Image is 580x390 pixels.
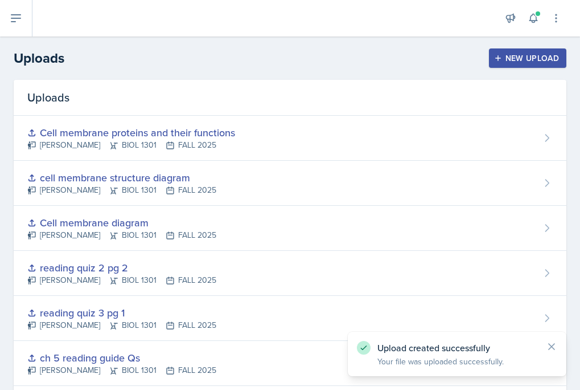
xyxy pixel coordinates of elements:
div: ch 5 reading guide Qs [27,350,216,365]
div: Cell membrane proteins and their functions [27,125,235,140]
a: reading quiz 3 pg 1 [PERSON_NAME]BIOL 1301FALL 2025 [14,296,566,341]
button: New Upload [489,48,567,68]
p: Your file was uploaded successfully. [377,356,537,367]
div: Cell membrane diagram [27,215,216,230]
div: [PERSON_NAME] BIOL 1301 FALL 2025 [27,319,216,331]
div: New Upload [496,54,560,63]
div: Uploads [14,80,566,116]
div: reading quiz 3 pg 1 [27,305,216,320]
h2: Uploads [14,48,64,68]
div: reading quiz 2 pg 2 [27,260,216,275]
a: cell membrane structure diagram [PERSON_NAME]BIOL 1301FALL 2025 [14,161,566,206]
div: [PERSON_NAME] BIOL 1301 FALL 2025 [27,229,216,241]
a: reading quiz 2 pg 2 [PERSON_NAME]BIOL 1301FALL 2025 [14,251,566,296]
div: [PERSON_NAME] BIOL 1301 FALL 2025 [27,184,216,196]
div: [PERSON_NAME] BIOL 1301 FALL 2025 [27,364,216,376]
div: [PERSON_NAME] BIOL 1301 FALL 2025 [27,139,235,151]
div: cell membrane structure diagram [27,170,216,185]
a: ch 5 reading guide Qs [PERSON_NAME]BIOL 1301FALL 2025 [14,341,566,386]
div: [PERSON_NAME] BIOL 1301 FALL 2025 [27,274,216,286]
a: Cell membrane diagram [PERSON_NAME]BIOL 1301FALL 2025 [14,206,566,251]
p: Upload created successfully [377,342,537,354]
a: Cell membrane proteins and their functions [PERSON_NAME]BIOL 1301FALL 2025 [14,116,566,161]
